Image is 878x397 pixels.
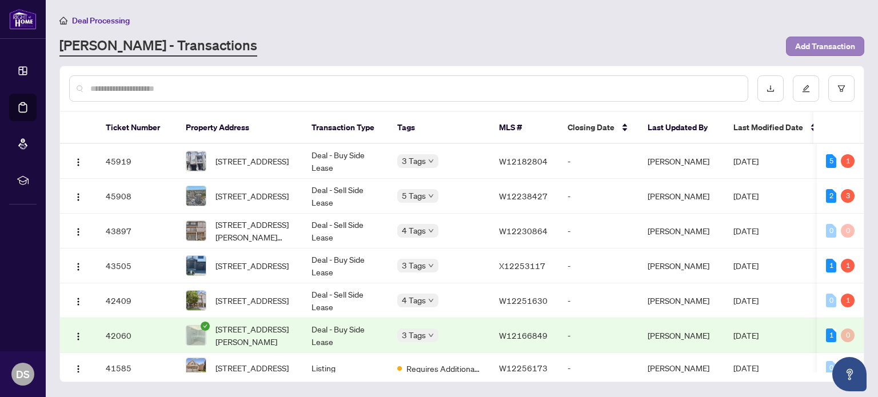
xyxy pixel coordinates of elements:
td: 42409 [97,283,177,318]
span: W12256173 [499,363,548,373]
span: down [428,228,434,234]
span: 3 Tags [402,259,426,272]
th: MLS # [490,112,558,144]
button: filter [828,75,855,102]
th: Last Modified Date [724,112,827,144]
span: [STREET_ADDRESS] [215,294,289,307]
span: W12166849 [499,330,548,340]
td: Deal - Sell Side Lease [302,214,388,248]
td: - [558,248,638,283]
button: edit [793,75,819,102]
td: 43505 [97,248,177,283]
span: 3 Tags [402,328,426,342]
span: W12238427 [499,191,548,201]
td: [PERSON_NAME] [638,214,724,248]
div: 0 [841,224,855,238]
td: - [558,353,638,383]
span: [STREET_ADDRESS] [215,362,289,374]
img: Logo [74,364,83,374]
td: - [558,214,638,248]
td: Deal - Buy Side Lease [302,144,388,179]
td: 43897 [97,214,177,248]
span: [DATE] [733,330,759,340]
td: - [558,144,638,179]
button: Logo [69,291,87,310]
img: Logo [74,227,83,236]
span: W12251630 [499,295,548,306]
td: Deal - Buy Side Lease [302,248,388,283]
button: Open asap [832,357,867,391]
span: [DATE] [733,226,759,236]
span: DS [16,366,30,382]
div: 2 [826,189,836,203]
span: down [428,298,434,303]
td: [PERSON_NAME] [638,353,724,383]
button: Logo [69,187,87,205]
span: [STREET_ADDRESS][PERSON_NAME] [215,323,293,348]
img: thumbnail-img [186,221,206,240]
span: X12253117 [499,260,545,271]
div: 1 [826,328,836,342]
span: [DATE] [733,363,759,373]
div: 1 [826,259,836,272]
span: down [428,332,434,338]
img: Logo [74,158,83,167]
td: - [558,318,638,353]
span: edit [802,85,810,93]
span: [STREET_ADDRESS] [215,259,289,272]
img: thumbnail-img [186,256,206,275]
span: home [59,17,67,25]
img: Logo [74,262,83,271]
div: 1 [841,294,855,307]
span: [DATE] [733,191,759,201]
td: Deal - Sell Side Lease [302,179,388,214]
img: thumbnail-img [186,358,206,378]
div: 0 [826,224,836,238]
td: Deal - Buy Side Lease [302,318,388,353]
span: Last Modified Date [733,121,803,134]
span: [STREET_ADDRESS] [215,190,289,202]
td: [PERSON_NAME] [638,179,724,214]
td: - [558,179,638,214]
th: Tags [388,112,490,144]
span: download [767,85,775,93]
span: W12182804 [499,156,548,166]
td: 45908 [97,179,177,214]
img: thumbnail-img [186,291,206,310]
button: Logo [69,359,87,377]
span: 3 Tags [402,154,426,167]
td: [PERSON_NAME] [638,318,724,353]
th: Last Updated By [638,112,724,144]
td: 41585 [97,353,177,383]
th: Transaction Type [302,112,388,144]
span: 5 Tags [402,189,426,202]
div: 1 [841,259,855,272]
th: Ticket Number [97,112,177,144]
img: logo [9,9,37,30]
img: thumbnail-img [186,326,206,345]
span: [DATE] [733,156,759,166]
td: [PERSON_NAME] [638,248,724,283]
span: Closing Date [568,121,614,134]
button: Logo [69,256,87,275]
td: 45919 [97,144,177,179]
img: thumbnail-img [186,186,206,206]
td: 42060 [97,318,177,353]
span: down [428,158,434,164]
td: [PERSON_NAME] [638,283,724,318]
button: download [757,75,784,102]
div: 5 [826,154,836,168]
td: Listing [302,353,388,383]
td: Deal - Sell Side Lease [302,283,388,318]
span: [STREET_ADDRESS] [215,155,289,167]
button: Logo [69,326,87,344]
div: 0 [841,328,855,342]
button: Logo [69,152,87,170]
td: - [558,283,638,318]
span: [STREET_ADDRESS][PERSON_NAME][PERSON_NAME] [215,218,293,243]
span: Requires Additional Docs [406,362,481,375]
img: Logo [74,193,83,202]
span: check-circle [201,322,210,331]
div: 0 [826,361,836,375]
img: Logo [74,332,83,341]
